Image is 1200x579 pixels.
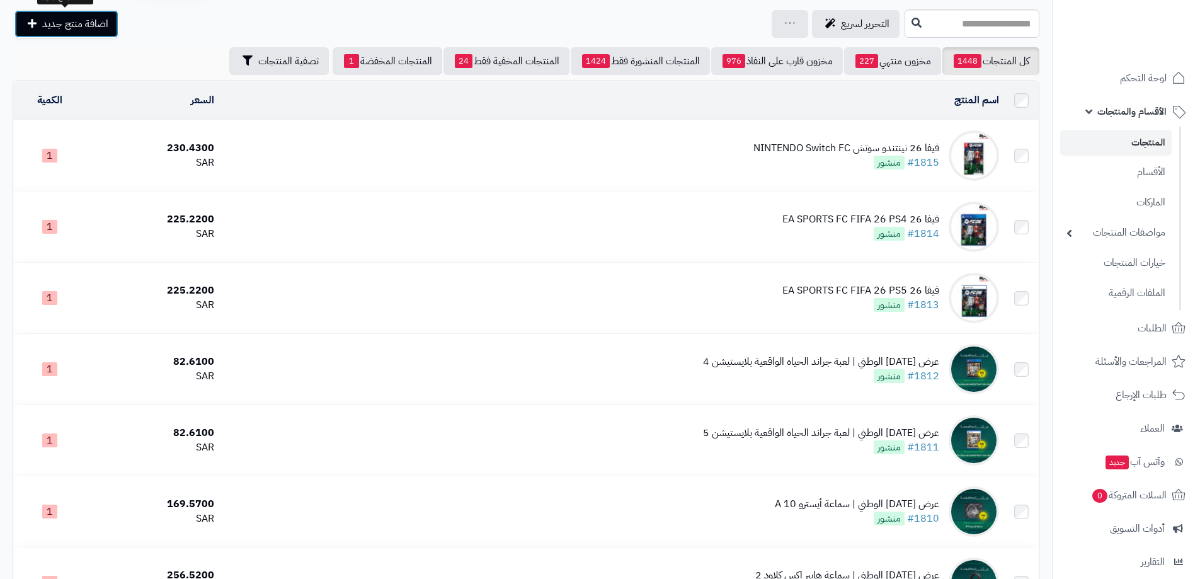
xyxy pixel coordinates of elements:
span: التقارير [1141,553,1165,571]
div: SAR [92,369,214,384]
a: السلات المتروكة0 [1060,480,1192,510]
div: فيفا 26 نينتندو سوتش NINTENDO Switch FC [753,141,939,156]
div: SAR [92,298,214,312]
a: #1810 [907,511,939,526]
div: 225.2200 [92,212,214,227]
span: العملاء [1140,420,1165,437]
span: 1 [42,291,57,305]
a: الكمية [37,93,62,108]
img: فيفا 26 EA SPORTS FC FIFA 26 PS4 [949,202,999,252]
span: 24 [455,54,472,68]
a: #1815 [907,155,939,170]
a: #1814 [907,226,939,241]
a: مخزون قارب على النفاذ976 [711,47,843,75]
span: 0 [1092,488,1108,503]
div: SAR [92,156,214,170]
a: الأقسام [1060,159,1172,186]
div: SAR [92,440,214,455]
div: عرض [DATE] الوطني | لعبة جراند الحياه الواقعية بلايستيشن 4 [703,355,939,369]
span: جديد [1106,456,1129,469]
a: خيارات المنتجات [1060,249,1172,277]
a: الطلبات [1060,313,1192,343]
a: اضافة منتج جديد [14,10,118,38]
img: فيفا 26 نينتندو سوتش NINTENDO Switch FC [949,130,999,181]
span: 1 [42,220,57,234]
a: #1813 [907,297,939,312]
a: المنتجات المخفضة1 [333,47,442,75]
div: SAR [92,227,214,241]
div: 82.6100 [92,355,214,369]
span: منشور [874,298,905,312]
span: منشور [874,440,905,454]
span: أدوات التسويق [1110,520,1165,537]
span: 1 [344,54,359,68]
span: منشور [874,227,905,241]
span: الطلبات [1138,319,1167,337]
a: طلبات الإرجاع [1060,380,1192,410]
span: 1 [42,433,57,447]
div: 230.4300 [92,141,214,156]
a: الملفات الرقمية [1060,280,1172,307]
span: 227 [855,54,878,68]
img: logo-2.png [1114,21,1188,47]
a: #1811 [907,440,939,455]
span: المراجعات والأسئلة [1095,353,1167,370]
img: فيفا 26 EA SPORTS FC FIFA 26 PS5 [949,273,999,323]
a: المنتجات [1060,130,1172,156]
span: السلات المتروكة [1091,486,1167,504]
a: كل المنتجات1448 [942,47,1039,75]
a: مواصفات المنتجات [1060,219,1172,246]
img: عرض اليوم الوطني | سماعة أيسترو A 10 [949,486,999,537]
span: وآتس آب [1104,453,1165,471]
div: فيفا 26 EA SPORTS FC FIFA 26 PS5 [782,284,939,298]
span: 1448 [954,54,981,68]
span: 1 [42,362,57,376]
a: مخزون منتهي227 [844,47,941,75]
a: التقارير [1060,547,1192,577]
img: عرض اليوم الوطني | لعبة جراند الحياه الواقعية بلايستيشن 4 [949,344,999,394]
span: 976 [723,54,745,68]
button: تصفية المنتجات [229,47,329,75]
div: 225.2200 [92,284,214,298]
a: العملاء [1060,413,1192,444]
span: لوحة التحكم [1120,69,1167,87]
div: 169.5700 [92,497,214,512]
div: 82.6100 [92,426,214,440]
a: المراجعات والأسئلة [1060,347,1192,377]
a: اسم المنتج [954,93,999,108]
span: 1 [42,505,57,519]
span: 1 [42,149,57,163]
div: فيفا 26 EA SPORTS FC FIFA 26 PS4 [782,212,939,227]
span: الأقسام والمنتجات [1097,103,1167,120]
img: عرض اليوم الوطني | لعبة جراند الحياه الواقعية بلايستيشن 5 [949,415,999,466]
span: منشور [874,369,905,383]
div: عرض [DATE] الوطني | سماعة أيسترو A 10 [775,497,939,512]
a: وآتس آبجديد [1060,447,1192,477]
span: 1424 [582,54,610,68]
a: #1812 [907,369,939,384]
div: SAR [92,512,214,526]
div: عرض [DATE] الوطني | لعبة جراند الحياه الواقعية بلايستيشن 5 [703,426,939,440]
a: السعر [191,93,214,108]
a: لوحة التحكم [1060,63,1192,93]
span: التحرير لسريع [841,16,889,32]
a: أدوات التسويق [1060,513,1192,544]
a: المنتجات المخفية فقط24 [443,47,569,75]
a: التحرير لسريع [812,10,900,38]
a: الماركات [1060,189,1172,216]
span: منشور [874,512,905,525]
span: اضافة منتج جديد [42,16,108,32]
span: طلبات الإرجاع [1116,386,1167,404]
span: منشور [874,156,905,169]
span: تصفية المنتجات [258,54,319,69]
a: المنتجات المنشورة فقط1424 [571,47,710,75]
